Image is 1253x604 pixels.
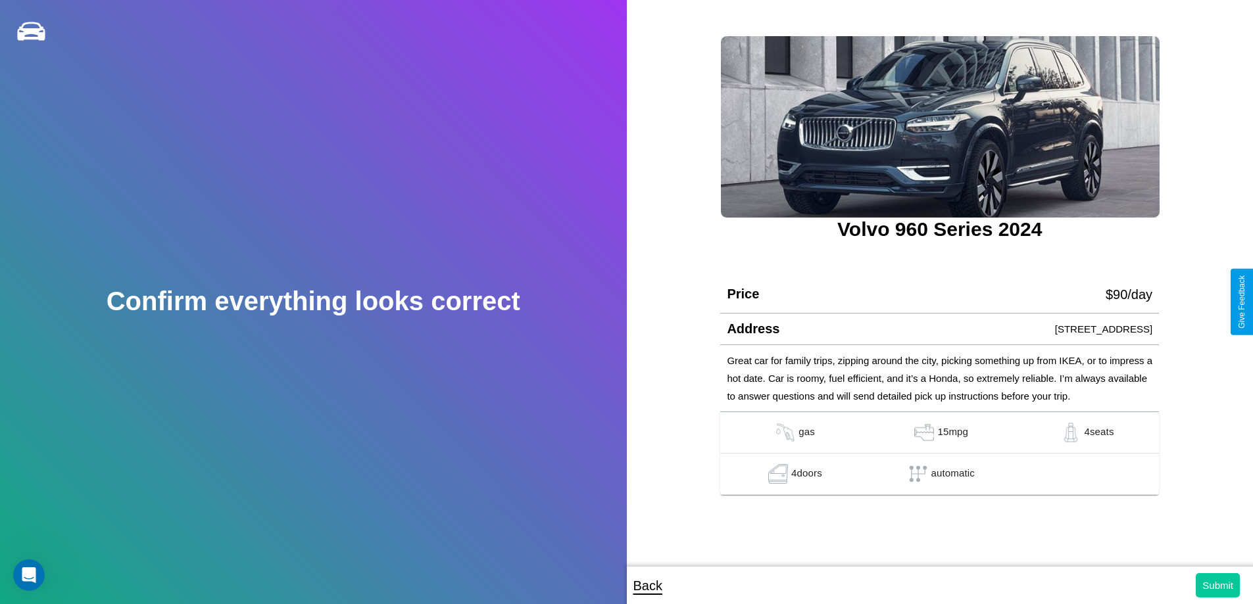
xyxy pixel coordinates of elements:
p: [STREET_ADDRESS] [1055,320,1152,338]
p: 15 mpg [937,423,968,442]
div: Give Feedback [1237,275,1246,329]
h3: Volvo 960 Series 2024 [720,218,1159,241]
iframe: Intercom live chat [13,559,45,591]
img: gas [772,423,798,442]
table: simple table [720,412,1159,495]
p: automatic [931,464,975,484]
p: 4 doors [791,464,822,484]
img: gas [911,423,937,442]
button: Submit [1196,573,1240,597]
p: Great car for family trips, zipping around the city, picking something up from IKEA, or to impres... [727,352,1152,405]
p: gas [798,423,815,442]
h2: Confirm everything looks correct [107,287,520,316]
p: $ 90 /day [1106,283,1152,306]
h4: Address [727,321,779,337]
p: 4 seats [1084,423,1114,442]
h4: Price [727,287,759,302]
p: Back [633,574,662,597]
img: gas [765,464,791,484]
img: gas [1058,423,1084,442]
